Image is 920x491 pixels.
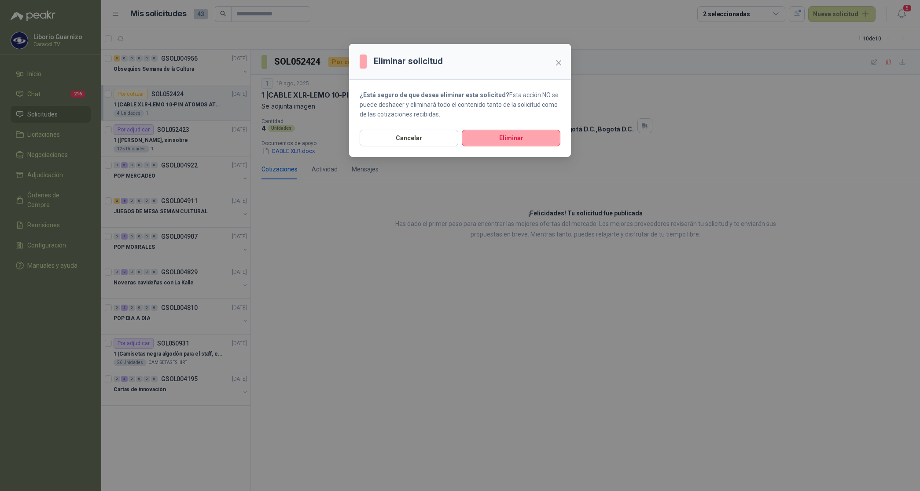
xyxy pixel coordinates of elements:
[462,130,560,146] button: Eliminar
[374,55,443,68] h3: Eliminar solicitud
[360,130,458,146] button: Cancelar
[555,59,562,66] span: close
[360,90,560,119] p: Esta acción NO se puede deshacer y eliminará todo el contenido tanto de la solicitud como de las ...
[552,56,566,70] button: Close
[360,91,509,98] strong: ¿Está seguro de que desea eliminar esta solicitud?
